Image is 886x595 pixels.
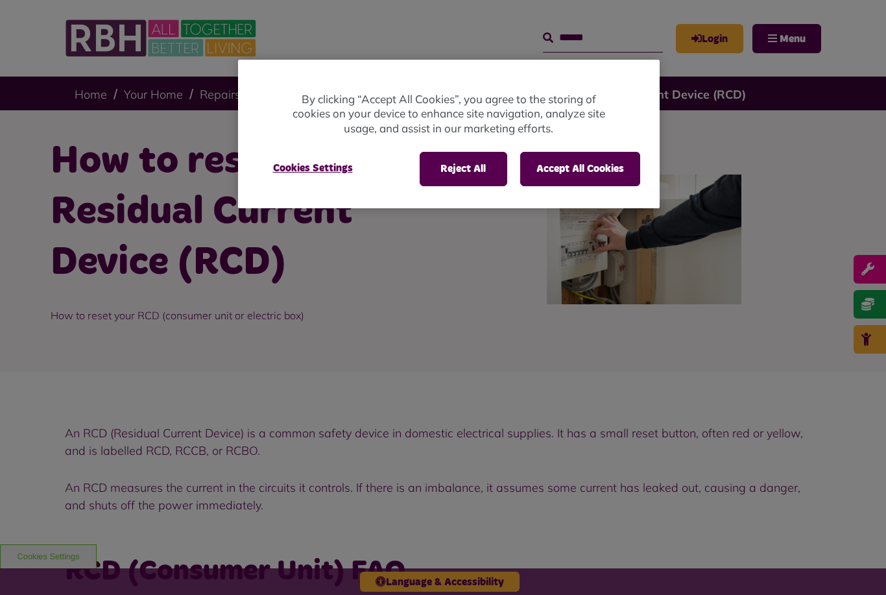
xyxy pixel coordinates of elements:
button: Reject All [420,152,507,186]
button: Cookies Settings [257,152,368,184]
p: By clicking “Accept All Cookies”, you agree to the storing of cookies on your device to enhance s... [290,92,608,136]
button: Accept All Cookies [520,152,640,186]
div: Cookie banner [238,60,660,208]
div: Privacy [238,60,660,208]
